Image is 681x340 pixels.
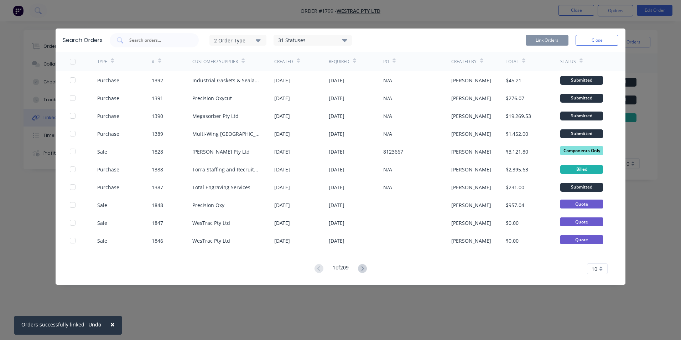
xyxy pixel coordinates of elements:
div: 31 Statuses [274,36,352,44]
div: $231.00 [506,184,524,191]
div: [PERSON_NAME] [451,201,491,209]
div: [DATE] [274,148,290,155]
div: [PERSON_NAME] [451,219,491,227]
div: [PERSON_NAME] [451,237,491,244]
div: [PERSON_NAME] [451,166,491,173]
div: N/A [383,77,392,84]
div: N/A [383,112,392,120]
div: Status [560,58,576,65]
div: [DATE] [329,112,344,120]
div: Multi-Wing [GEOGRAPHIC_DATA] [192,130,260,138]
div: [DATE] [274,201,290,209]
span: 10 [592,265,597,273]
div: Precision Oxy [192,201,224,209]
div: Orders successfully linked [21,321,84,328]
div: [DATE] [329,130,344,138]
div: [PERSON_NAME] [451,130,491,138]
div: Submitted [560,129,603,138]
div: Sale [97,201,107,209]
div: Submitted [560,76,603,85]
div: Purchase [97,184,119,191]
div: Submitted [560,183,603,192]
div: Purchase [97,130,119,138]
button: Close [576,35,618,46]
div: Billed [560,165,603,174]
div: [DATE] [329,148,344,155]
span: Quote [560,200,603,208]
div: [DATE] [329,166,344,173]
div: [DATE] [274,112,290,120]
div: [DATE] [274,166,290,173]
div: N/A [383,130,392,138]
div: Megasorber Pty Ltd [192,112,239,120]
div: [DATE] [329,219,344,227]
div: [PERSON_NAME] [451,112,491,120]
div: [DATE] [274,237,290,244]
div: 1846 [152,237,163,244]
div: 1848 [152,201,163,209]
div: [PERSON_NAME] [451,77,491,84]
span: Quote [560,235,603,244]
button: Link Orders [526,35,568,46]
div: [DATE] [274,77,290,84]
div: 1390 [152,112,163,120]
div: $3,121.80 [506,148,528,155]
div: [DATE] [329,237,344,244]
div: 8123667 [383,148,403,155]
div: Total Engraving Services [192,184,250,191]
div: [PERSON_NAME] [451,148,491,155]
div: Precision Oxycut [192,94,232,102]
button: Undo [84,319,105,330]
div: Created By [451,58,477,65]
div: Purchase [97,94,119,102]
div: [DATE] [329,184,344,191]
div: # [152,58,155,65]
div: [DATE] [274,219,290,227]
div: Customer / Supplier [192,58,238,65]
div: [PERSON_NAME] [451,94,491,102]
div: N/A [383,166,392,173]
span: × [110,319,115,329]
div: $957.04 [506,201,524,209]
div: N/A [383,94,392,102]
div: $1,452.00 [506,130,528,138]
div: $0.00 [506,237,519,244]
div: $0.00 [506,219,519,227]
span: Quote [560,217,603,226]
input: Search orders... [129,37,188,44]
div: [DATE] [329,94,344,102]
div: 1 of 209 [333,264,349,274]
div: $19,269.53 [506,112,531,120]
div: $276.07 [506,94,524,102]
div: 1389 [152,130,163,138]
div: [DATE] [274,184,290,191]
div: 1392 [152,77,163,84]
div: 1388 [152,166,163,173]
div: Purchase [97,112,119,120]
div: Purchase [97,77,119,84]
div: [DATE] [274,94,290,102]
div: Total [506,58,519,65]
div: Sale [97,148,107,155]
div: Submitted [560,112,603,120]
div: Submitted [560,94,603,103]
div: [DATE] [329,77,344,84]
div: N/A [383,184,392,191]
div: $2,395.63 [506,166,528,173]
div: 1828 [152,148,163,155]
div: Sale [97,237,107,244]
div: [PERSON_NAME] Pty Ltd [192,148,250,155]
div: TYPE [97,58,107,65]
button: Close [103,316,122,333]
div: Required [329,58,349,65]
div: Industrial Gaskets & Sealants Pty Limited [192,77,260,84]
span: Components Only [560,146,603,155]
div: Search Orders [63,36,103,45]
div: Created [274,58,293,65]
div: [DATE] [329,201,344,209]
div: 1847 [152,219,163,227]
div: $45.21 [506,77,521,84]
div: Sale [97,219,107,227]
div: Purchase [97,166,119,173]
button: 2 Order Type [209,35,266,46]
